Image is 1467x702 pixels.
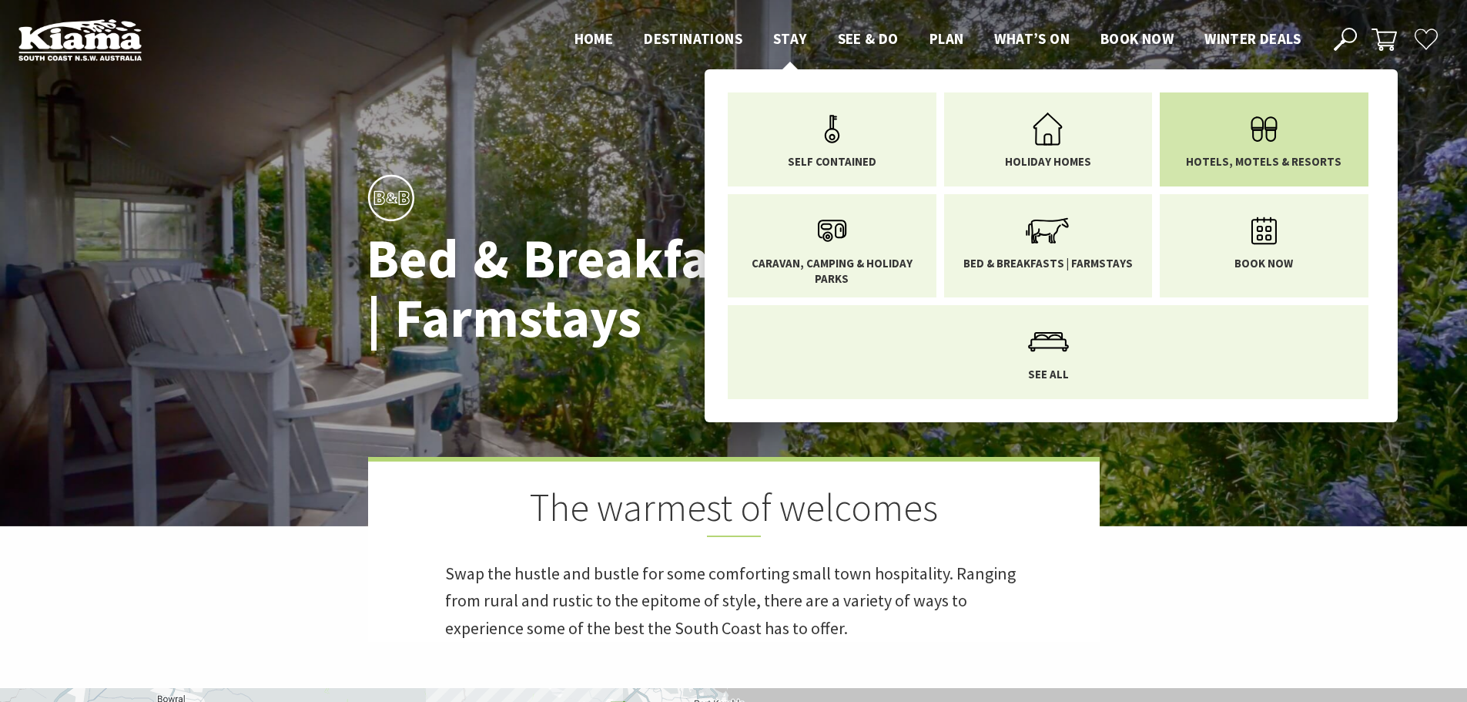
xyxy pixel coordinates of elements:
span: See All [1028,367,1069,382]
span: See & Do [838,29,899,48]
span: Home [574,29,614,48]
nav: Main Menu [559,27,1316,52]
span: Book now [1234,256,1293,271]
span: Stay [773,29,807,48]
span: Destinations [644,29,742,48]
span: What’s On [994,29,1070,48]
h2: The warmest of welcomes [445,485,1023,537]
span: Caravan, Camping & Holiday Parks [739,256,925,286]
img: Kiama Logo [18,18,142,61]
span: Winter Deals [1204,29,1301,48]
span: Hotels, Motels & Resorts [1186,154,1341,170]
span: Plan [929,29,964,48]
span: Bed & Breakfasts | Farmstays [963,256,1133,271]
h1: Bed & Breakfasts | Farmstays [367,229,802,348]
p: Swap the hustle and bustle for some comforting small town hospitality. Ranging from rural and rus... [445,560,1023,642]
span: Holiday Homes [1005,154,1091,170]
span: Book now [1100,29,1174,48]
span: Self Contained [788,154,876,170]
